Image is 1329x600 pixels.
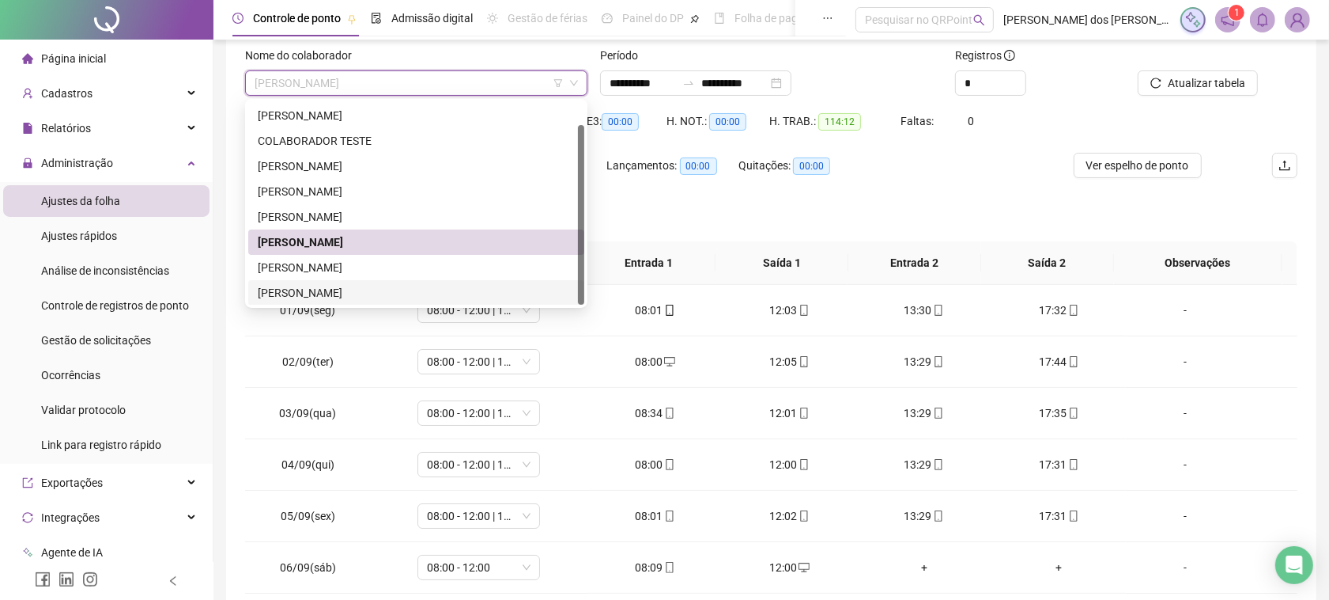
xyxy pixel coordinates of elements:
[258,234,575,251] div: [PERSON_NAME]
[797,459,810,470] span: mobile
[682,77,695,89] span: swap-right
[1138,353,1232,370] div: -
[41,299,189,312] span: Controle de registros de ponto
[1286,8,1309,32] img: 87005
[22,158,33,169] span: lock
[258,259,575,276] div: [PERSON_NAME]
[690,14,700,24] span: pushpin
[1004,404,1113,422] div: 17:35
[734,404,844,422] div: 12:01
[258,107,575,124] div: [PERSON_NAME]
[569,78,579,88] span: down
[41,404,126,416] span: Validar protocolo
[41,52,106,65] span: Página inicial
[1126,254,1270,272] span: Observações
[1113,241,1282,285] th: Observações
[734,559,844,576] div: 12:00
[734,507,844,525] div: 12:02
[734,12,836,25] span: Folha de pagamento
[1004,50,1015,61] span: info-circle
[41,122,91,135] span: Relatórios
[1074,153,1202,178] button: Ver espelho de ponto
[248,154,584,179] div: ERICK BATISTA DE LIMA
[848,241,981,285] th: Entrada 2
[41,230,117,242] span: Ajustes rápidos
[248,230,584,255] div: MAKUEY FERREIRA CORDEIRO
[232,13,244,24] span: clock-circle
[427,504,530,528] span: 08:00 - 12:00 | 13:30 - 17:30
[1138,404,1232,422] div: -
[955,47,1015,64] span: Registros
[931,459,944,470] span: mobile
[255,71,578,95] span: MAKUEY FERREIRA CORDEIRO
[427,556,530,579] span: 08:00 - 12:00
[35,572,51,587] span: facebook
[600,47,648,64] label: Período
[1004,353,1113,370] div: 17:44
[22,512,33,523] span: sync
[870,559,979,576] div: +
[870,302,979,319] div: 13:30
[280,561,336,574] span: 06/09(sáb)
[258,132,575,150] div: COLABORADOR TESTE
[797,305,810,316] span: mobile
[579,112,666,131] div: HE 3:
[248,255,584,280] div: SARA ELLEN DIAS MELO
[900,115,936,127] span: Faltas:
[41,546,103,559] span: Agente de IA
[553,78,563,88] span: filter
[253,12,341,25] span: Controle de ponto
[1275,546,1313,584] div: Open Intercom Messenger
[1067,305,1079,316] span: mobile
[22,477,33,488] span: export
[1138,559,1232,576] div: -
[258,284,575,302] div: [PERSON_NAME]
[1221,13,1235,27] span: notification
[427,350,530,374] span: 08:00 - 12:00 | 13:30 - 17:30
[1255,13,1270,27] span: bell
[870,507,979,525] div: 13:29
[1150,78,1161,89] span: reload
[600,302,709,319] div: 08:01
[663,305,675,316] span: mobile
[1086,157,1189,174] span: Ver espelho de ponto
[607,157,738,175] div: Lançamentos:
[258,158,575,175] div: [PERSON_NAME]
[734,302,844,319] div: 12:03
[1138,70,1258,96] button: Atualizar tabela
[715,241,848,285] th: Saída 1
[968,115,974,127] span: 0
[245,47,362,64] label: Nome do colaborador
[248,179,584,204] div: FLÁVIO ARAÚJO MAGALHÃES
[600,353,709,370] div: 08:00
[1067,459,1079,470] span: mobile
[600,507,709,525] div: 08:01
[248,280,584,306] div: WESLEY JESUS PEREIRA DOS SANTOS
[1184,11,1202,28] img: sparkle-icon.fc2bf0ac1784a2077858766a79e2daf3.svg
[391,12,473,25] span: Admissão digital
[663,511,675,522] span: mobile
[734,456,844,473] div: 12:00
[602,113,639,131] span: 00:00
[41,369,100,382] span: Ocorrências
[1138,302,1232,319] div: -
[1138,507,1232,525] div: -
[663,459,675,470] span: mobile
[870,456,979,473] div: 13:29
[22,53,33,64] span: home
[600,559,709,576] div: 08:09
[248,128,584,154] div: COLABORADOR TESTE
[280,304,335,317] span: 01/09(seg)
[769,112,900,131] div: H. TRAB.:
[1168,74,1245,92] span: Atualizar tabela
[797,511,810,522] span: mobile
[666,112,769,131] div: H. NOT.:
[41,334,151,347] span: Gestão de solicitações
[600,404,709,422] div: 08:34
[822,13,833,24] span: ellipsis
[793,158,830,175] span: 00:00
[797,562,810,573] span: desktop
[663,356,675,367] span: desktop
[427,298,530,322] span: 08:00 - 12:00 | 13:30 - 17:30
[248,103,584,128] div: ADENILTON RIBEIRO DE OLIVEIRA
